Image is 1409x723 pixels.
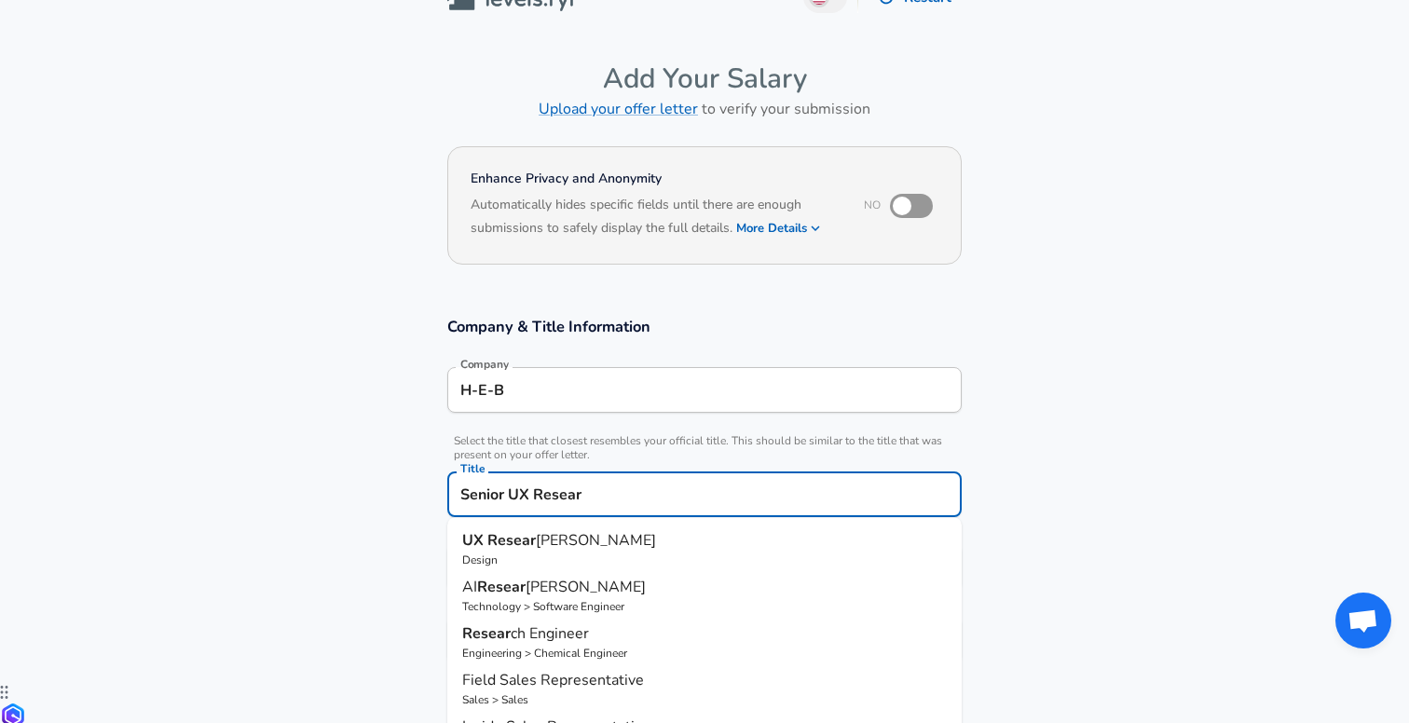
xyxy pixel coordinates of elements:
label: Company [460,359,509,370]
span: No [864,198,881,212]
span: AI [462,577,477,597]
span: [PERSON_NAME] [526,577,646,597]
h3: Company & Title Information [447,316,962,337]
p: Technology > Software Engineer [462,598,947,615]
button: More Details [736,215,822,241]
span: [PERSON_NAME] [536,530,656,551]
h4: Add Your Salary [447,61,962,96]
span: Select the title that closest resembles your official title. This should be similar to the title ... [447,434,962,462]
strong: Resear [477,577,526,597]
div: Open chat [1335,593,1391,648]
h6: Automatically hides specific fields until there are enough submissions to safely display the full... [471,195,839,241]
a: Upload your offer letter [539,99,698,119]
span: ch Engineer [511,623,589,644]
p: Sales > Sales [462,691,947,708]
input: Google [456,375,953,404]
p: Design [462,552,947,568]
strong: UX [462,530,487,551]
p: Engineering > Chemical Engineer [462,645,947,662]
label: Title [460,463,485,474]
strong: Resear [487,530,536,551]
h6: to verify your submission [447,96,962,122]
input: Software Engineer [456,480,953,509]
span: Field Sales Representative [462,670,644,690]
strong: Resear [462,623,511,644]
h4: Enhance Privacy and Anonymity [471,170,839,188]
